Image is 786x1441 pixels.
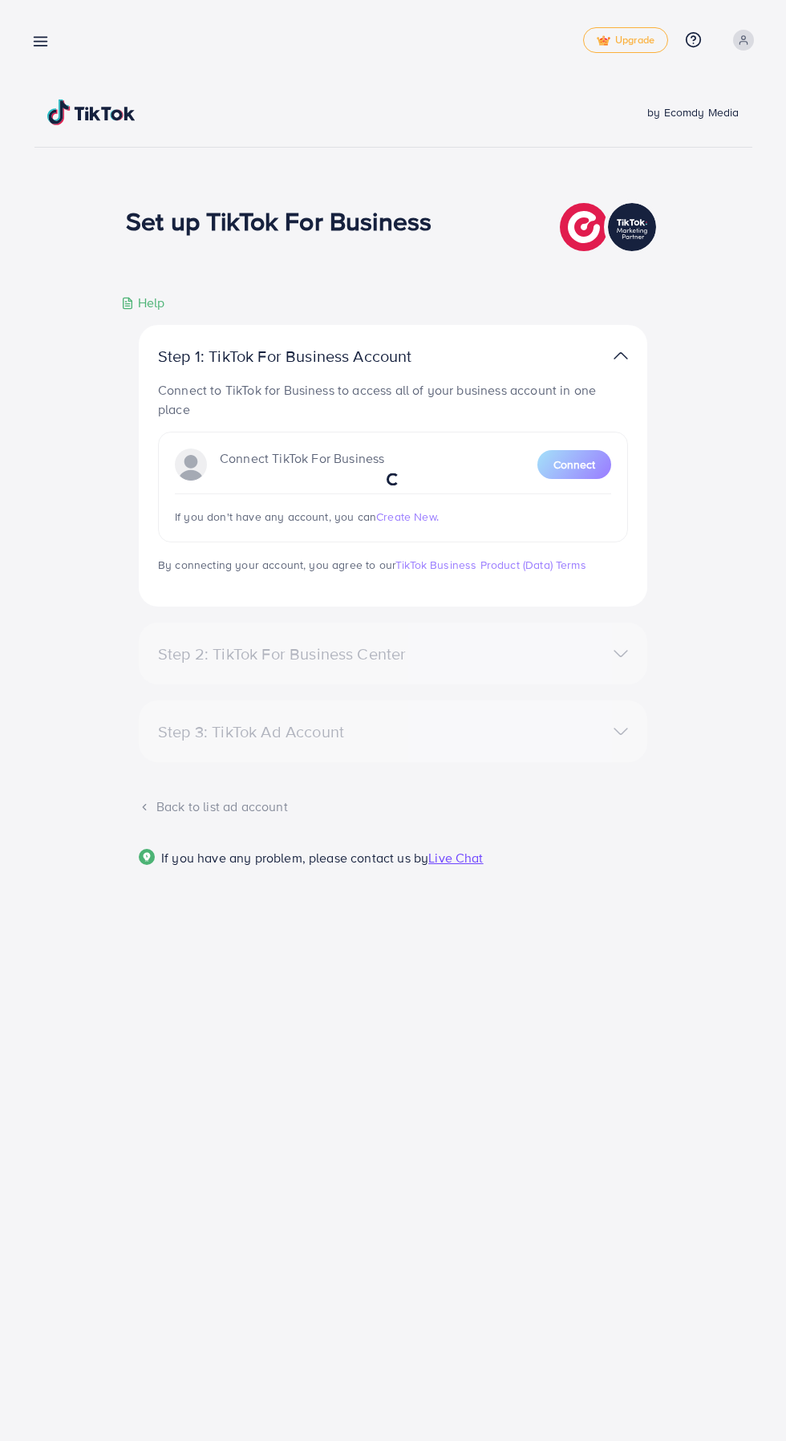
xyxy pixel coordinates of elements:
[614,344,628,367] img: TikTok partner
[647,104,739,120] span: by Ecomdy Media
[158,347,463,366] p: Step 1: TikTok For Business Account
[47,99,136,125] img: TikTok
[161,849,428,867] span: If you have any problem, please contact us by
[597,35,654,47] span: Upgrade
[428,849,483,867] span: Live Chat
[597,35,610,47] img: tick
[139,849,155,865] img: Popup guide
[126,205,431,236] h1: Set up TikTok For Business
[139,798,647,816] div: Back to list ad account
[560,199,660,255] img: TikTok partner
[583,27,668,53] a: tickUpgrade
[121,294,165,312] div: Help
